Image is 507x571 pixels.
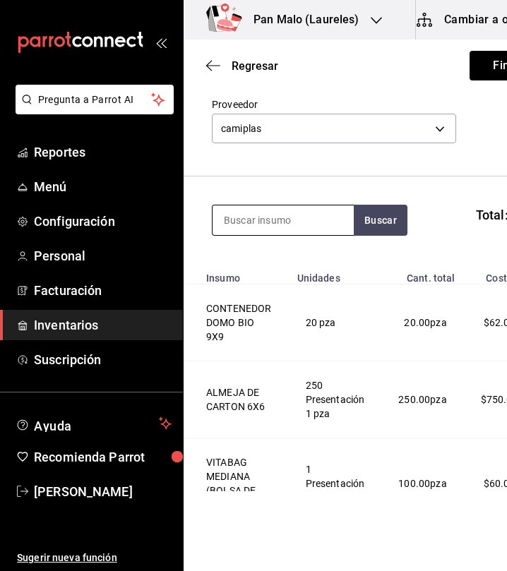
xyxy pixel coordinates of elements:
[213,205,354,235] input: Buscar insumo
[34,447,172,467] span: Recomienda Parrot
[289,284,382,361] td: 20 pza
[34,246,172,265] span: Personal
[184,438,289,529] td: VITABAG MEDIANA (BOLSA DE CAMISETA)
[17,551,172,565] span: Sugerir nueva función
[34,415,153,432] span: Ayuda
[354,205,407,236] button: Buscar
[184,284,289,361] td: CONTENEDOR DOMO BIO 9X9
[398,478,430,489] span: 100.00
[242,11,359,28] h3: Pan Malo (Laureles)
[381,284,463,361] td: pza
[289,438,382,529] td: 1 Presentación 100 pza
[404,317,430,328] span: 20.00
[155,37,167,48] button: open_drawer_menu
[381,361,463,438] td: pza
[34,212,172,231] span: Configuración
[232,59,278,73] span: Regresar
[289,264,382,284] th: Unidades
[16,85,174,114] button: Pregunta a Parrot AI
[184,264,289,284] th: Insumo
[34,143,172,162] span: Reportes
[34,177,172,196] span: Menú
[34,350,172,369] span: Suscripción
[381,438,463,529] td: pza
[10,102,174,117] a: Pregunta a Parrot AI
[289,361,382,438] td: 250 Presentación 1 pza
[34,482,172,501] span: [PERSON_NAME]
[212,114,456,143] div: camiplas
[34,315,172,335] span: Inventarios
[184,361,289,438] td: ALMEJA DE CARTON 6X6
[34,281,172,300] span: Facturación
[398,394,430,405] span: 250.00
[381,264,463,284] th: Cant. total
[38,92,152,107] span: Pregunta a Parrot AI
[206,59,278,73] button: Regresar
[212,100,456,109] label: Proveedor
